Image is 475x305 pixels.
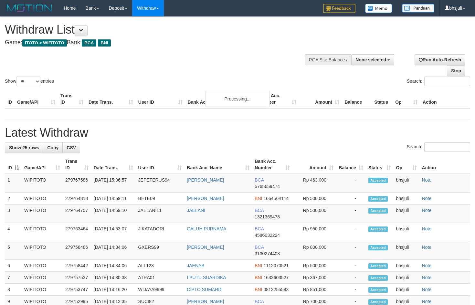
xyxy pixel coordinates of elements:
td: Rp 950,000 [292,223,336,241]
td: 6 [5,260,22,272]
img: MOTION_logo.png [5,3,54,13]
td: 279758486 [63,241,91,260]
span: Copy 3130274403 to clipboard [255,251,280,256]
span: Copy 1112070521 to clipboard [263,263,289,268]
span: BCA [82,39,96,47]
th: Game/API [15,90,58,108]
span: BNI [255,263,262,268]
span: BCA [255,299,264,304]
span: BCA [255,177,264,183]
td: 4 [5,223,22,241]
a: [PERSON_NAME] [187,245,224,250]
th: Op [393,90,420,108]
td: 2 [5,193,22,205]
td: [DATE] 14:59:10 [91,205,136,223]
a: I PUTU SUARDIKA [187,275,226,280]
img: Button%20Memo.svg [365,4,392,13]
td: 279764818 [63,193,91,205]
td: [DATE] 14:16:20 [91,284,136,296]
button: None selected [351,54,394,65]
a: Note [422,287,432,292]
span: Accepted [368,263,388,269]
a: CSV [62,142,80,153]
a: JAENAB [187,263,204,268]
a: [PERSON_NAME] [187,299,224,304]
td: WIFITOTO [22,241,63,260]
td: [DATE] 15:06:57 [91,174,136,193]
td: GXERS99 [136,241,185,260]
td: ALL123 [136,260,185,272]
th: Date Trans. [86,90,136,108]
span: BCA [255,226,264,231]
a: Note [422,226,432,231]
td: WIFITOTO [22,272,63,284]
td: 8 [5,284,22,296]
th: Bank Acc. Name: activate to sort column ascending [184,155,252,174]
th: Trans ID: activate to sort column ascending [63,155,91,174]
img: Feedback.jpg [323,4,355,13]
th: Game/API: activate to sort column ascending [22,155,63,174]
span: Show 25 rows [9,145,39,150]
span: Accepted [368,287,388,293]
td: 3 [5,205,22,223]
span: Copy 5765659474 to clipboard [255,184,280,189]
th: Amount: activate to sort column ascending [292,155,336,174]
span: Copy 1632603527 to clipboard [263,275,289,280]
th: Action [420,90,470,108]
span: Accepted [368,299,388,305]
th: Balance: activate to sort column ascending [336,155,366,174]
th: ID [5,90,15,108]
td: WIFITOTO [22,205,63,223]
td: Rp 500,000 [292,193,336,205]
th: Bank Acc. Name [185,90,256,108]
td: 279764757 [63,205,91,223]
th: Date Trans.: activate to sort column ascending [91,155,136,174]
a: [PERSON_NAME] [187,196,224,201]
span: BCA [255,208,264,213]
td: WIFITOTO [22,193,63,205]
span: CSV [67,145,76,150]
span: Accepted [368,208,388,214]
td: WIJAYA9999 [136,284,185,296]
td: - [336,223,366,241]
a: GALUH PURNAMA [187,226,226,231]
td: Rp 851,000 [292,284,336,296]
a: Stop [447,65,465,76]
td: bhsjuli [394,205,419,223]
a: CIPTO SUMARDI [187,287,223,292]
td: - [336,174,366,193]
td: 279758442 [63,260,91,272]
td: bhsjuli [394,260,419,272]
div: Processing... [205,91,270,107]
a: Copy [43,142,63,153]
h1: Withdraw List [5,23,310,36]
a: Note [422,245,432,250]
td: Rp 500,000 [292,260,336,272]
img: panduan.png [402,4,434,13]
h4: Game: Bank: [5,39,310,46]
th: Bank Acc. Number [256,90,299,108]
td: bhsjuli [394,284,419,296]
td: - [336,205,366,223]
td: - [336,241,366,260]
a: Show 25 rows [5,142,43,153]
td: 279757537 [63,272,91,284]
a: Note [422,275,432,280]
span: BCA [255,245,264,250]
a: JAELANI [187,208,205,213]
td: 1 [5,174,22,193]
th: Bank Acc. Number: activate to sort column ascending [252,155,292,174]
span: Accepted [368,196,388,202]
td: Rp 463,000 [292,174,336,193]
label: Show entries [5,77,54,86]
td: JEPETERUS94 [136,174,185,193]
td: JIKATADORI [136,223,185,241]
span: Accepted [368,275,388,281]
td: - [336,193,366,205]
td: Rp 500,000 [292,205,336,223]
a: Note [422,196,432,201]
td: [DATE] 14:34:06 [91,260,136,272]
th: Status: activate to sort column ascending [366,155,394,174]
td: WIFITOTO [22,284,63,296]
th: Action [419,155,470,174]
